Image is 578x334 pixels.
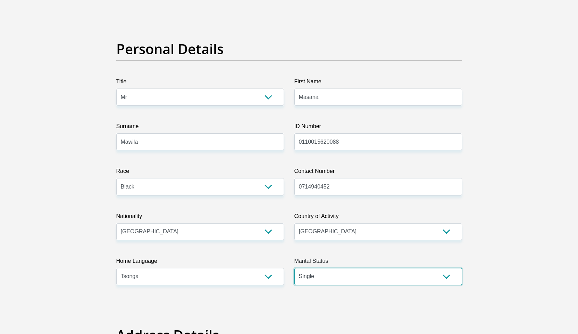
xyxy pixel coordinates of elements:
[294,167,462,178] label: Contact Number
[294,77,462,89] label: First Name
[116,212,284,223] label: Nationality
[116,133,284,150] input: Surname
[294,178,462,195] input: Contact Number
[116,257,284,268] label: Home Language
[294,257,462,268] label: Marital Status
[116,122,284,133] label: Surname
[116,41,462,57] h2: Personal Details
[294,122,462,133] label: ID Number
[294,133,462,150] input: ID Number
[294,212,462,223] label: Country of Activity
[294,89,462,106] input: First Name
[116,167,284,178] label: Race
[116,77,284,89] label: Title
